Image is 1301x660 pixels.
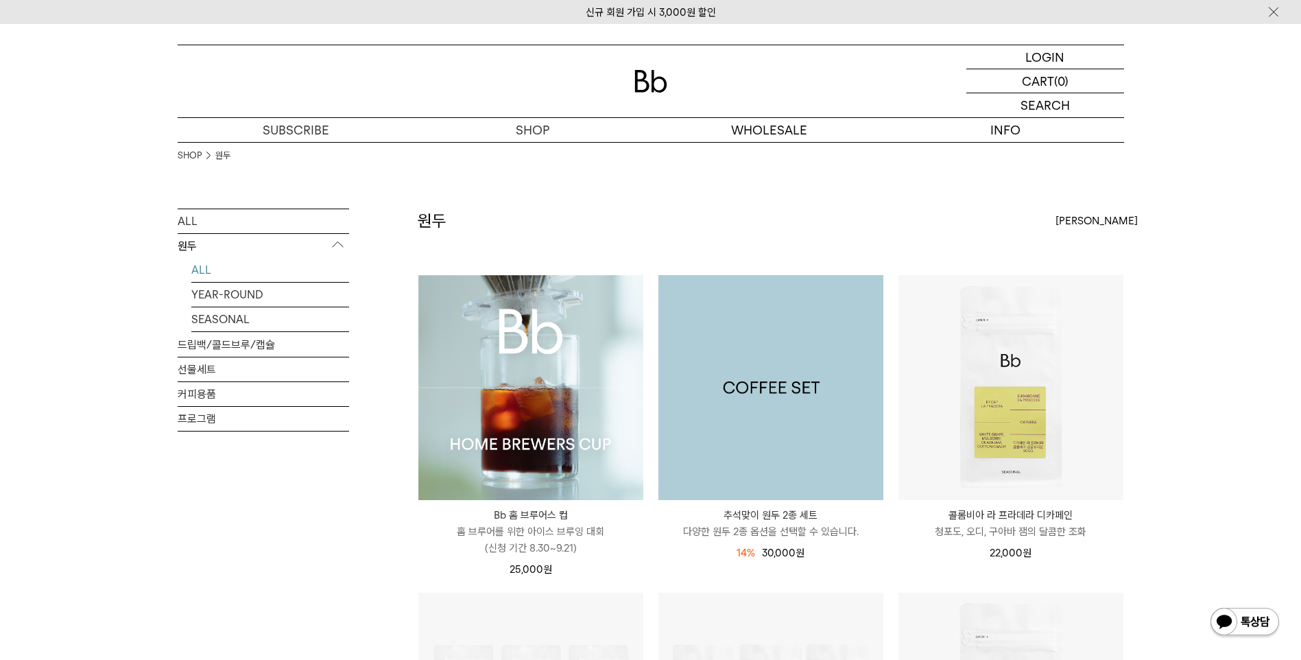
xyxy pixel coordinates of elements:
[1022,69,1054,93] p: CART
[898,275,1123,500] img: 콜롬비아 라 프라데라 디카페인
[543,563,552,576] span: 원
[762,547,804,559] span: 30,000
[658,275,883,500] a: 추석맞이 원두 2종 세트
[178,209,349,233] a: ALL
[898,507,1123,540] a: 콜롬비아 라 프라데라 디카페인 청포도, 오디, 구아바 잼의 달콤한 조화
[658,507,883,540] a: 추석맞이 원두 2종 세트 다양한 원두 2종 옵션을 선택할 수 있습니다.
[898,507,1123,523] p: 콜롬비아 라 프라데라 디카페인
[651,118,887,142] p: WHOLESALE
[658,523,883,540] p: 다양한 원두 2종 옵션을 선택할 수 있습니다.
[658,275,883,500] img: 1000001199_add2_013.jpg
[191,258,349,282] a: ALL
[737,545,755,561] div: 14%
[1055,213,1138,229] span: [PERSON_NAME]
[1209,606,1280,639] img: 카카오톡 채널 1:1 채팅 버튼
[414,118,651,142] a: SHOP
[178,382,349,406] a: 커피용품
[178,333,349,357] a: 드립백/콜드브루/캡슐
[966,69,1124,93] a: CART (0)
[418,209,446,233] h2: 원두
[418,523,643,556] p: 홈 브루어를 위한 아이스 브루잉 대회 (신청 기간 8.30~9.21)
[1023,547,1031,559] span: 원
[898,523,1123,540] p: 청포도, 오디, 구아바 잼의 달콤한 조화
[191,283,349,307] a: YEAR-ROUND
[418,507,643,556] a: Bb 홈 브루어스 컵 홈 브루어를 위한 아이스 브루잉 대회(신청 기간 8.30~9.21)
[191,307,349,331] a: SEASONAL
[887,118,1124,142] p: INFO
[178,149,202,163] a: SHOP
[990,547,1031,559] span: 22,000
[1025,45,1064,69] p: LOGIN
[418,507,643,523] p: Bb 홈 브루어스 컵
[418,275,643,500] img: Bb 홈 브루어스 컵
[586,6,716,19] a: 신규 회원 가입 시 3,000원 할인
[178,118,414,142] a: SUBSCRIBE
[178,357,349,381] a: 선물세트
[215,149,230,163] a: 원두
[510,563,552,576] span: 25,000
[1054,69,1069,93] p: (0)
[178,407,349,431] a: 프로그램
[1020,93,1070,117] p: SEARCH
[634,70,667,93] img: 로고
[796,547,804,559] span: 원
[658,507,883,523] p: 추석맞이 원두 2종 세트
[178,234,349,259] p: 원두
[966,45,1124,69] a: LOGIN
